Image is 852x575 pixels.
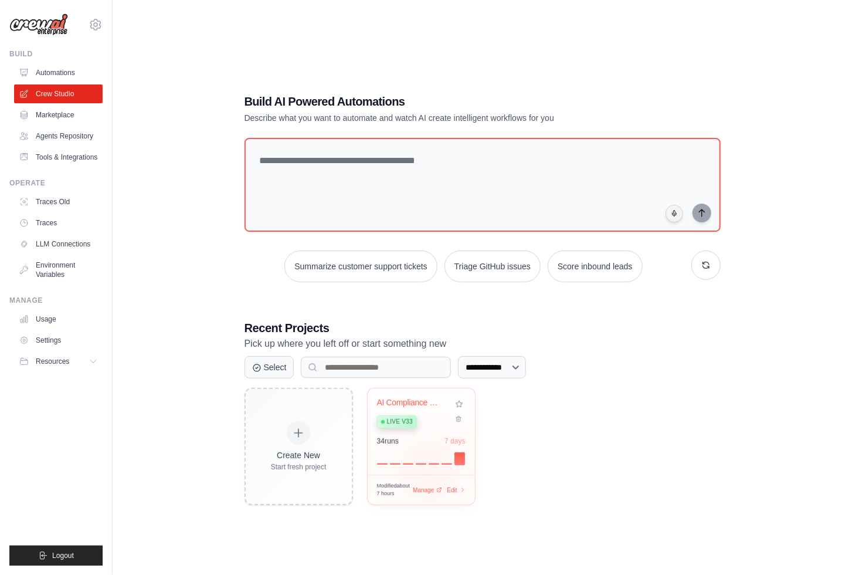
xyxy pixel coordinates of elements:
[284,251,437,282] button: Summarize customer support tickets
[14,256,103,284] a: Environment Variables
[9,49,103,59] div: Build
[52,551,74,560] span: Logout
[245,112,639,124] p: Describe what you want to automate and watch AI create intelligent workflows for you
[14,106,103,124] a: Marketplace
[403,463,413,464] div: Day 3: 0 executions
[14,148,103,167] a: Tools & Integrations
[245,93,639,110] h1: Build AI Powered Automations
[793,519,852,575] iframe: Chat Widget
[444,251,541,282] button: Triage GitHub issues
[377,451,466,465] div: Activity over last 7 days
[416,463,426,464] div: Day 4: 0 executions
[377,398,448,408] div: AI Compliance Certification - Production Ready
[14,310,103,329] a: Usage
[271,449,327,461] div: Create New
[9,546,103,566] button: Logout
[9,296,103,305] div: Manage
[442,463,452,464] div: Day 6: 0 executions
[36,357,69,366] span: Resources
[14,63,103,82] a: Automations
[245,320,721,336] h3: Recent Projects
[245,336,721,351] p: Pick up where you left off or start something new
[377,482,413,498] span: Modified about 7 hours
[666,205,683,222] button: Click to speak your automation idea
[377,437,399,446] div: 34 run s
[14,331,103,350] a: Settings
[245,356,294,378] button: Select
[454,452,465,465] div: Day 7: 4 executions
[453,398,466,411] button: Add to favorites
[14,84,103,103] a: Crew Studio
[413,486,442,495] div: Manage deployment
[14,235,103,253] a: LLM Connections
[9,13,68,36] img: Logo
[271,462,327,472] div: Start fresh project
[413,486,434,495] span: Manage
[447,486,457,495] span: Edit
[390,463,400,464] div: Day 2: 0 executions
[14,127,103,146] a: Agents Repository
[377,463,388,464] div: Day 1: 0 executions
[14,192,103,211] a: Traces Old
[691,251,721,280] button: Get new suggestions
[14,214,103,232] a: Traces
[387,417,413,427] span: Live v33
[429,463,439,464] div: Day 5: 0 executions
[444,437,465,446] div: 7 days
[453,413,466,425] button: Delete project
[548,251,643,282] button: Score inbound leads
[9,178,103,188] div: Operate
[14,352,103,371] button: Resources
